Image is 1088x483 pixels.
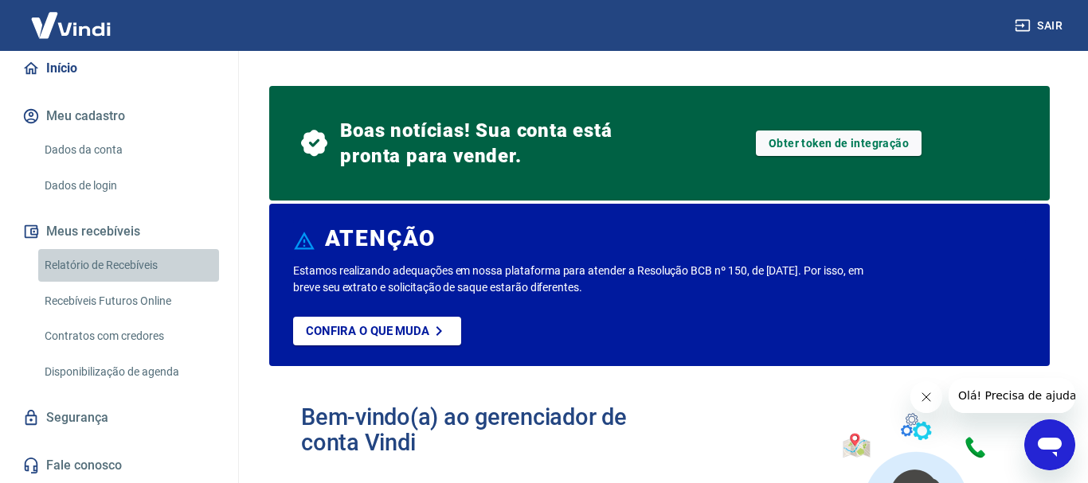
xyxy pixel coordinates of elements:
a: Fale conosco [19,448,219,483]
a: Dados de login [38,169,219,202]
img: Vindi [19,1,123,49]
button: Sair [1012,11,1069,41]
a: Relatório de Recebíveis [38,249,219,282]
span: Boas notícias! Sua conta está pronta para vender. [340,118,659,169]
button: Meu cadastro [19,99,219,134]
a: Segurança [19,400,219,435]
iframe: Mensagem da empresa [949,378,1075,413]
h6: ATENÇÃO [325,231,436,247]
h2: Bem-vindo(a) ao gerenciador de conta Vindi [301,404,659,455]
button: Meus recebíveis [19,214,219,249]
a: Início [19,51,219,86]
a: Contratos com credores [38,320,219,353]
a: Recebíveis Futuros Online [38,285,219,317]
a: Obter token de integração [756,130,922,156]
a: Disponibilização de agenda [38,356,219,388]
a: Dados da conta [38,134,219,166]
iframe: Botão para abrir a janela de mensagens [1024,419,1075,470]
a: Confira o que muda [293,317,461,345]
span: Olá! Precisa de ajuda? [10,11,134,24]
p: Confira o que muda [306,324,429,338]
p: Estamos realizando adequações em nossa plataforma para atender a Resolução BCB nº 150, de [DATE].... [293,263,879,296]
iframe: Fechar mensagem [910,381,942,413]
